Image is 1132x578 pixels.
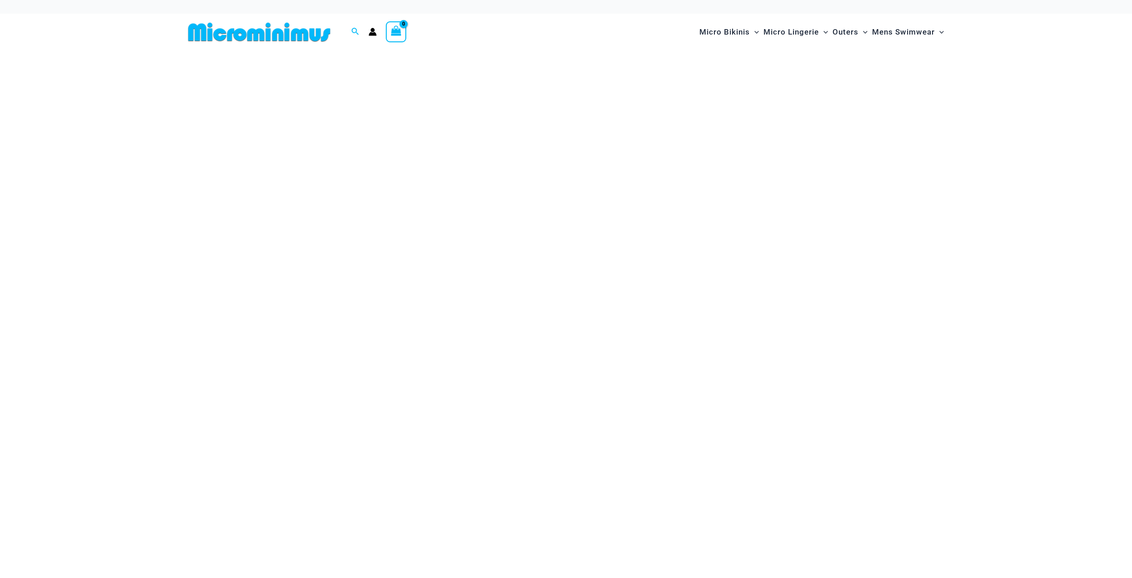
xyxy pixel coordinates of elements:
a: Account icon link [369,28,377,36]
span: Outers [833,20,858,44]
a: Search icon link [351,26,359,38]
span: Micro Lingerie [763,20,819,44]
img: MM SHOP LOGO FLAT [185,22,334,42]
a: Micro LingerieMenu ToggleMenu Toggle [761,18,830,46]
span: Menu Toggle [819,20,828,44]
a: Micro BikinisMenu ToggleMenu Toggle [697,18,761,46]
a: Mens SwimwearMenu ToggleMenu Toggle [870,18,946,46]
span: Mens Swimwear [872,20,935,44]
nav: Site Navigation [696,17,948,47]
span: Micro Bikinis [699,20,750,44]
span: Menu Toggle [750,20,759,44]
a: OutersMenu ToggleMenu Toggle [830,18,870,46]
span: Menu Toggle [858,20,868,44]
a: View Shopping Cart, empty [386,21,407,42]
span: Menu Toggle [935,20,944,44]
